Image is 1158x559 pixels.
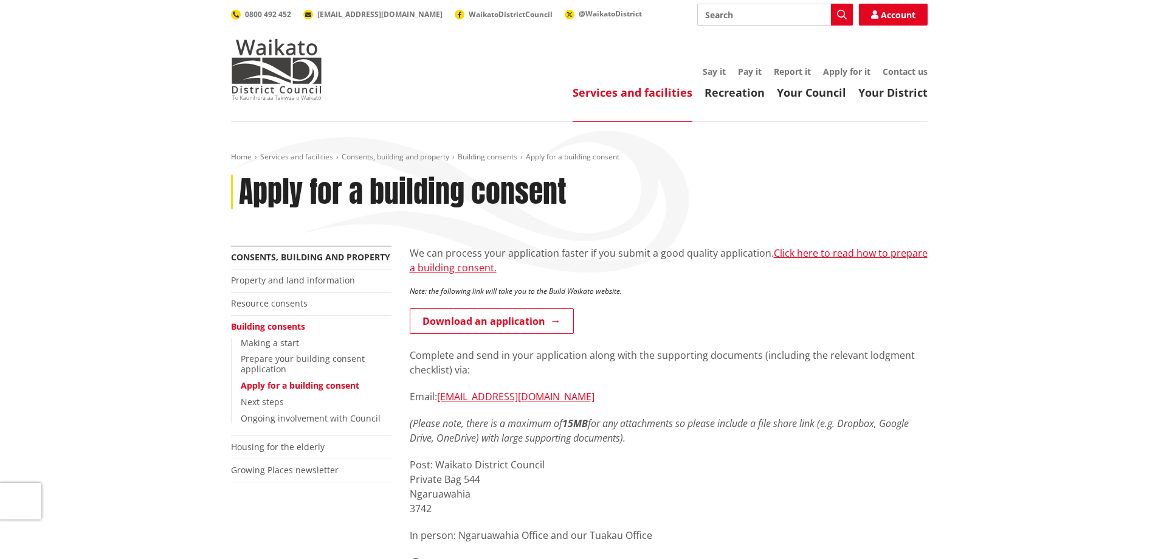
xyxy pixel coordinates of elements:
[241,353,365,375] a: Prepare your building consent application
[859,4,928,26] a: Account
[458,151,517,162] a: Building consents
[317,9,443,19] span: [EMAIL_ADDRESS][DOMAIN_NAME]
[823,66,870,77] a: Apply for it
[562,417,588,430] strong: 15MB
[469,9,553,19] span: WaikatoDistrictCouncil
[410,457,928,516] p: Post: Waikato District Council Private Bag 544 Ngaruawahia 3742
[231,464,339,476] a: Growing Places newsletter
[241,380,359,391] a: Apply for a building consent
[573,85,692,100] a: Services and facilities
[437,390,595,403] a: [EMAIL_ADDRESS][DOMAIN_NAME]
[231,441,325,453] a: Housing for the elderly
[774,66,811,77] a: Report it
[455,9,553,19] a: WaikatoDistrictCouncil
[410,308,574,334] a: Download an application
[241,396,284,408] a: Next steps
[231,152,928,162] nav: breadcrumb
[410,348,928,377] p: Complete and send in your application along with the supporting documents (including the relevant...
[883,66,928,77] a: Contact us
[526,151,619,162] span: Apply for a building consent
[565,9,642,19] a: @WaikatoDistrict
[231,274,355,286] a: Property and land information
[410,246,928,274] a: Click here to read how to prepare a building consent.
[231,251,390,263] a: Consents, building and property
[858,85,928,100] a: Your District
[410,417,909,445] em: (Please note, there is a maximum of for any attachments so please include a file share link (e.g....
[342,151,449,162] a: Consents, building and property
[410,246,928,275] p: We can process your application faster if you submit a good quality application.
[245,9,291,19] span: 0800 492 452
[410,286,622,296] em: Note: the following link will take you to the Build Waikato website.
[705,85,765,100] a: Recreation
[410,389,928,404] p: Email:
[241,412,381,424] a: Ongoing involvement with Council
[231,9,291,19] a: 0800 492 452
[703,66,726,77] a: Say it
[231,151,252,162] a: Home
[579,9,642,19] span: @WaikatoDistrict
[777,85,846,100] a: Your Council
[410,528,928,543] p: In person: Ngaruawahia Office and our Tuakau Office
[241,337,299,349] a: Making a start
[738,66,762,77] a: Pay it
[303,9,443,19] a: [EMAIL_ADDRESS][DOMAIN_NAME]
[697,4,853,26] input: Search input
[260,151,333,162] a: Services and facilities
[231,321,305,332] a: Building consents
[239,175,567,210] h1: Apply for a building consent
[231,39,322,100] img: Waikato District Council - Te Kaunihera aa Takiwaa o Waikato
[231,297,308,309] a: Resource consents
